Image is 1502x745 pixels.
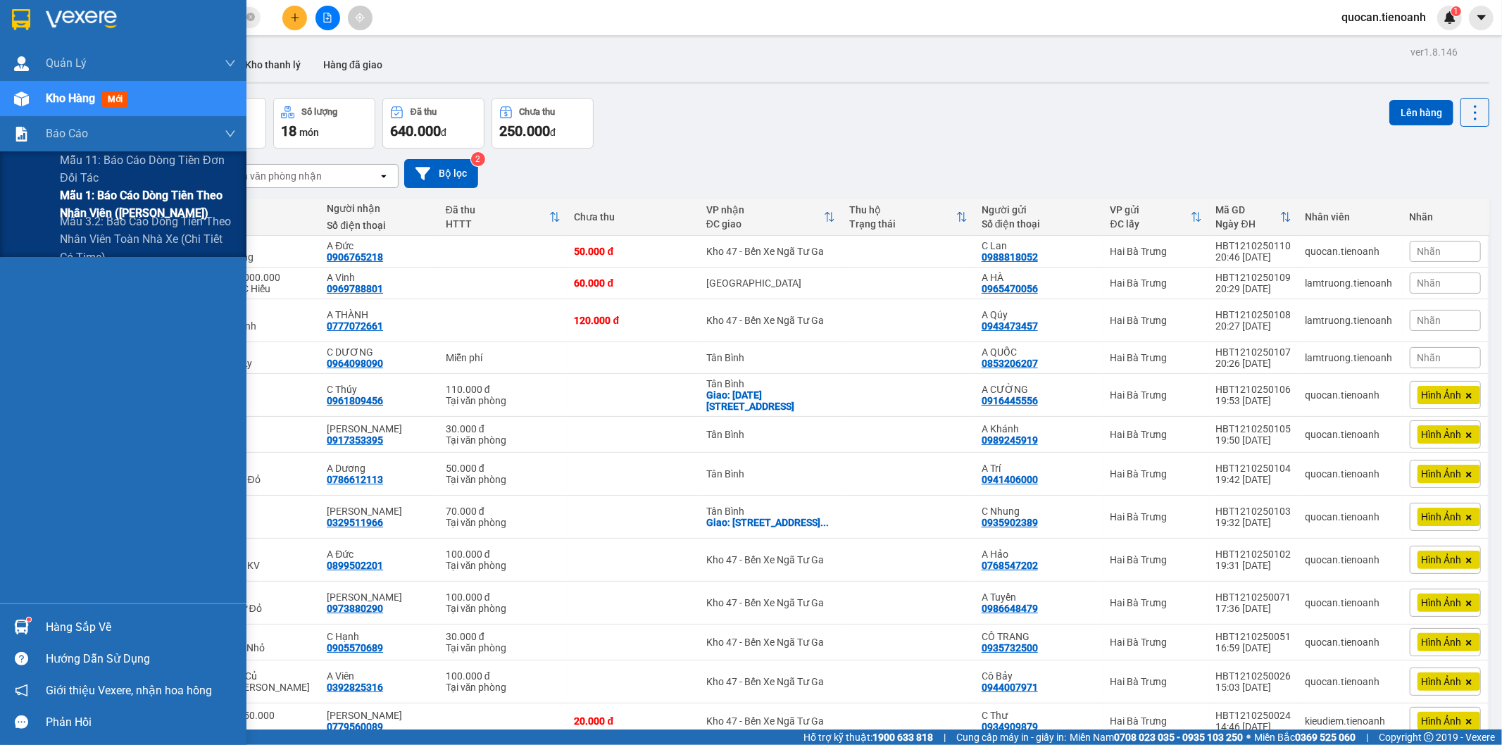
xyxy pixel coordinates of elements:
span: Hai Bà Trưng [103,8,181,23]
div: 0986648479 [982,603,1038,614]
span: Nhãn [1417,277,1441,289]
img: warehouse-icon [14,92,29,106]
span: ... [820,517,829,528]
span: | [944,730,946,745]
div: Người nhận [327,203,432,214]
div: Kho 47 - Bến Xe Ngã Tư Ga [706,246,835,257]
div: 50.000 đ [575,246,692,257]
span: 250.000 [499,123,550,139]
div: 50.000 đ [446,463,561,474]
span: Hình Ảnh [1422,715,1462,727]
div: Số điện thoại [982,218,1096,230]
div: VP nhận [706,204,824,215]
span: Mẫu 1: Báo cáo dòng tiền theo nhân viên ([PERSON_NAME]) [60,187,236,222]
div: Tân Bình [706,468,835,480]
div: Tên món [193,204,313,215]
div: Hai Bà Trưng [1110,511,1202,522]
div: Kho 47 - Bến Xe Ngã Tư Ga [706,554,835,565]
div: Hai Bà Trưng [1110,389,1202,401]
span: 1 [1453,6,1458,16]
div: Tại văn phòng [446,642,561,653]
strong: 0369 525 060 [1295,732,1356,743]
div: TH: 500.000 [193,346,313,358]
div: 19:42 [DATE] [1216,474,1291,485]
span: Gửi: [78,8,181,23]
span: Hỗ trợ kỹ thuật: [803,730,933,745]
div: lamtruong.tienoanh [1306,315,1396,326]
button: caret-down [1469,6,1494,30]
button: Chưa thu250.000đ [492,98,594,149]
div: 20:29 [DATE] [1216,283,1291,294]
div: Than + Rau Củ [193,670,313,682]
div: HBT1210250109 [1216,272,1291,283]
div: Hai Bà Trưng [1110,429,1202,440]
div: quocan.tienoanh [1306,637,1396,648]
div: A CƯỜNG [982,384,1096,395]
span: close-circle [246,11,255,25]
div: Tại văn phòng [446,434,561,446]
div: Người gửi [982,204,1096,215]
span: message [15,715,28,729]
div: Trạng thái [849,218,956,230]
div: Số lượng [301,107,337,117]
div: 0988818052 [982,251,1038,263]
div: TXT BK Chữ Đỏ [193,474,313,485]
div: 0989245919 [982,434,1038,446]
div: 0899502201 [327,560,383,571]
div: A QUỐC [982,346,1096,358]
div: HBT1210250105 [1216,423,1291,434]
span: Giới thiệu Vexere, nhận hoa hồng [46,682,212,699]
div: Thu Hộ: 1.750.000 [193,710,313,721]
div: 100.000 đ [446,549,561,560]
div: Diễm CK Nhi [193,721,313,732]
div: A HÀ [982,272,1096,283]
div: 100.000 đ [446,591,561,603]
div: GT [193,384,313,395]
span: Nhãn [1417,352,1441,363]
div: A Trí [982,463,1096,474]
div: Tại văn phòng [446,517,561,528]
sup: 2 [471,152,485,166]
div: Gửi Dùm [193,240,313,251]
div: C Linh [327,710,432,721]
span: Nhãn [1417,315,1441,326]
div: 0768547202 [982,560,1038,571]
div: HBT1210250051 [1216,631,1291,642]
div: Đồ Cá Nhân [193,631,313,642]
div: HTTT [446,218,549,230]
div: 20:46 [DATE] [1216,251,1291,263]
div: 0943473457 [982,320,1038,332]
div: 16:59 [DATE] [1216,642,1291,653]
th: Toggle SortBy [1209,199,1298,236]
div: C Hương [327,591,432,603]
div: CÔ TRANG [982,631,1096,642]
div: ĐC lấy [1110,218,1191,230]
div: Ngày ĐH [1216,218,1280,230]
span: plus [290,13,300,23]
div: quocan.tienoanh [1306,597,1396,608]
div: quocan.tienoanh [1306,676,1396,687]
div: Chưa thu [575,211,692,223]
button: Đã thu640.000đ [382,98,484,149]
strong: Nhận: [27,86,193,241]
button: Số lượng18món [273,98,375,149]
button: Kho thanh lý [234,48,312,82]
button: file-add [315,6,340,30]
div: ĐC giao [706,218,824,230]
div: 0905570689 [327,642,383,653]
span: Hình Ảnh [1422,389,1462,401]
div: C Hạnh [327,631,432,642]
div: Tại văn phòng [446,395,561,406]
div: 17:36 [DATE] [1216,603,1291,614]
div: Giao: 16 Hai Bà Trưng, Bến Nghé, Quận 1, Hồ Chí Minh [706,389,835,412]
div: Kho 47 - Bến Xe Ngã Tư Ga [706,315,835,326]
div: TXV + T Chữ Đỏ [193,603,313,614]
div: Hai Bà Trưng [1110,676,1202,687]
div: HBT1210250104 [1216,463,1291,474]
span: Hình Ảnh [1422,675,1462,688]
div: Miễn phí [446,352,561,363]
div: Hàng sắp về [46,617,236,638]
sup: 1 [27,618,31,622]
div: 2TXT BK Xanh [193,320,313,332]
span: 20:46:40 [DATE] [90,65,173,77]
